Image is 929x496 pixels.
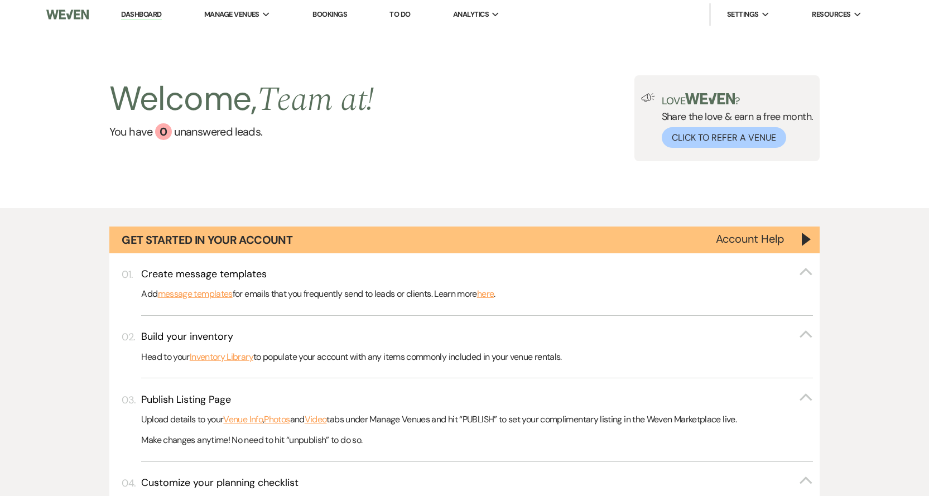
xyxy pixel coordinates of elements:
span: Team at ! [257,74,374,126]
a: Video [305,412,327,427]
h3: Publish Listing Page [141,393,231,407]
h3: Build your inventory [141,330,233,344]
h3: Create message templates [141,267,267,281]
a: Dashboard [121,9,161,20]
p: Make changes anytime! No need to hit “unpublish” to do so. [141,433,812,447]
button: Account Help [716,233,784,244]
button: Create message templates [141,267,812,281]
a: Venue Info [223,412,263,427]
h1: Get Started in Your Account [122,232,292,248]
a: Photos [264,412,290,427]
a: Inventory Library [190,350,253,364]
h2: Welcome, [109,75,374,123]
img: loud-speaker-illustration.svg [641,93,655,102]
button: Build your inventory [141,330,812,344]
span: Settings [727,9,759,20]
p: Upload details to your , and tabs under Manage Venues and hit “PUBLISH” to set your complimentary... [141,412,812,427]
button: Customize your planning checklist [141,476,812,490]
span: Resources [812,9,850,20]
a: here [477,287,494,301]
a: You have 0 unanswered leads. [109,123,374,140]
a: message templates [158,287,233,301]
div: 0 [155,123,172,140]
a: To Do [389,9,410,19]
p: Add for emails that you frequently send to leads or clients. Learn more . [141,287,812,301]
h3: Customize your planning checklist [141,476,299,490]
button: Click to Refer a Venue [662,127,786,148]
button: Publish Listing Page [141,393,812,407]
span: Analytics [453,9,489,20]
p: Love ? [662,93,814,106]
div: Share the love & earn a free month. [655,93,814,148]
span: Manage Venues [204,9,259,20]
p: Head to your to populate your account with any items commonly included in your venue rentals. [141,350,812,364]
img: Weven Logo [46,3,89,26]
a: Bookings [312,9,347,19]
img: weven-logo-green.svg [685,93,735,104]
